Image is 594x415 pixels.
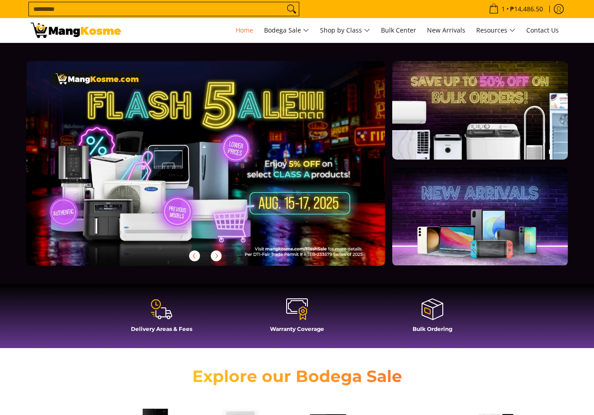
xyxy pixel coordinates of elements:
span: 1 [500,6,506,12]
a: Bulk Ordering [369,297,496,339]
a: Bulk Center [376,18,421,42]
a: Warranty Coverage [234,297,360,339]
a: Contact Us [522,18,563,42]
span: Bulk Center [381,26,416,34]
h4: Bulk Ordering [369,325,496,332]
button: Next [206,246,226,266]
span: New Arrivals [427,26,465,34]
h2: Explore our Bodega Sale [166,366,428,387]
span: Bodega Sale [264,25,309,36]
span: ₱14,486.50 [509,6,544,12]
h4: Warranty Coverage [234,325,360,332]
h4: Delivery Areas & Fees [98,325,225,332]
a: More [26,61,414,280]
a: Bodega Sale [260,18,314,42]
nav: Main Menu [130,18,563,42]
a: New Arrivals [422,18,470,42]
span: Contact Us [526,26,559,34]
span: Shop by Class [320,25,370,36]
span: Resources [476,25,515,36]
button: Previous [185,246,204,266]
a: Home [231,18,258,42]
a: Shop by Class [316,18,375,42]
button: Search [284,2,299,16]
img: Mang Kosme: Your Home Appliances Warehouse Sale Partner! [31,23,121,38]
a: Resources [472,18,520,42]
span: Home [236,26,253,34]
span: • [486,4,546,14]
a: Delivery Areas & Fees [98,297,225,339]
